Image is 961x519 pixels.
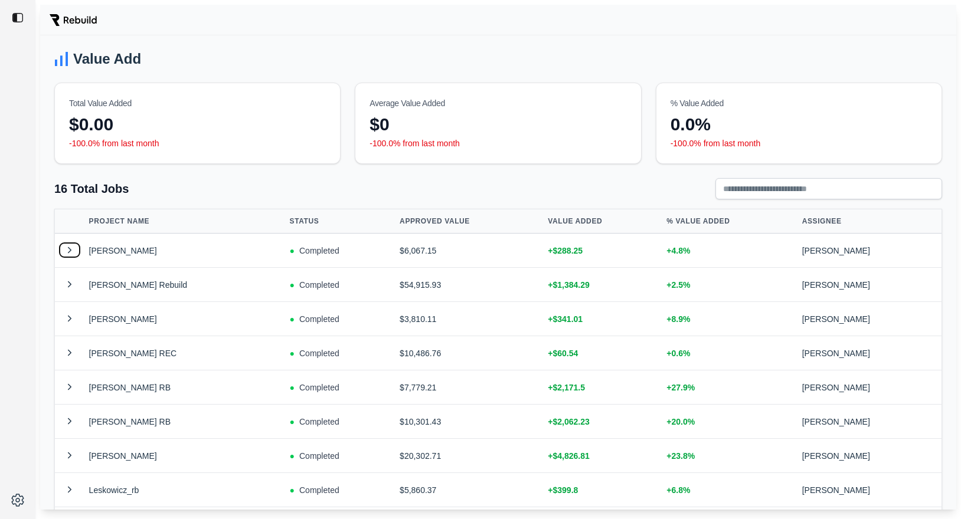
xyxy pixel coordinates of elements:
[84,439,285,473] td: [PERSON_NAME]
[370,137,626,149] p: -100.0% from last month
[285,209,395,234] th: STATUS
[12,12,24,24] img: toggle sidebar
[370,114,626,135] div: $0
[290,450,295,462] span: ●
[543,405,662,439] td: +$ 2,062.23
[662,268,797,302] td: + 2.5 %
[671,97,927,109] div: % Value Added
[662,370,797,405] td: + 27.9 %
[543,268,662,302] td: +$ 1,384.29
[543,439,662,473] td: +$ 4,826.81
[395,473,543,507] td: $ 5,860.37
[671,114,927,135] div: 0.0%
[662,234,797,268] td: + 4.8 %
[50,14,97,26] img: Rebuild
[543,234,662,268] td: +$ 288.25
[69,114,326,135] div: $0.00
[84,234,285,268] td: [PERSON_NAME]
[395,439,543,473] td: $ 20,302.71
[299,245,339,257] span: Completed
[797,336,942,370] td: [PERSON_NAME]
[543,302,662,336] td: +$ 341.01
[797,473,942,507] td: [PERSON_NAME]
[797,234,942,268] td: [PERSON_NAME]
[299,450,339,462] span: Completed
[290,279,295,291] span: ●
[797,302,942,336] td: [PERSON_NAME]
[543,336,662,370] td: +$ 60.54
[543,370,662,405] td: +$ 2,171.5
[797,209,942,234] th: ASSIGNEE
[299,347,339,359] span: Completed
[662,473,797,507] td: + 6.8 %
[543,209,662,234] th: VALUE ADDED
[290,347,295,359] span: ●
[299,484,339,496] span: Completed
[69,137,326,149] p: -100.0% from last month
[299,313,339,325] span: Completed
[797,268,942,302] td: [PERSON_NAME]
[395,405,543,439] td: $ 10,301.43
[84,370,285,405] td: [PERSON_NAME] RB
[84,405,285,439] td: [PERSON_NAME] RB
[370,97,626,109] div: Average Value Added
[69,97,326,109] div: Total Value Added
[84,268,285,302] td: [PERSON_NAME] Rebuild
[662,209,797,234] th: % VALUE ADDED
[290,416,295,428] span: ●
[543,473,662,507] td: +$ 399.8
[662,405,797,439] td: + 20.0 %
[84,473,285,507] td: Leskowicz_rb
[662,302,797,336] td: + 8.9 %
[84,209,285,234] th: PROJECT NAME
[671,137,927,149] p: -100.0% from last month
[395,209,543,234] th: APPROVED VALUE
[54,180,129,197] h2: 16 Total Jobs
[797,439,942,473] td: [PERSON_NAME]
[797,405,942,439] td: [PERSON_NAME]
[299,416,339,428] span: Completed
[84,336,285,370] td: [PERSON_NAME] REC
[662,336,797,370] td: + 0.6 %
[299,382,339,393] span: Completed
[395,234,543,268] td: $ 6,067.15
[290,245,295,257] span: ●
[395,370,543,405] td: $ 7,779.21
[290,484,295,496] span: ●
[290,382,295,393] span: ●
[73,50,141,68] h1: Value Add
[395,336,543,370] td: $ 10,486.76
[395,268,543,302] td: $ 54,915.93
[662,439,797,473] td: + 23.8 %
[797,370,942,405] td: [PERSON_NAME]
[395,302,543,336] td: $ 3,810.11
[290,313,295,325] span: ●
[299,279,339,291] span: Completed
[84,302,285,336] td: [PERSON_NAME]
